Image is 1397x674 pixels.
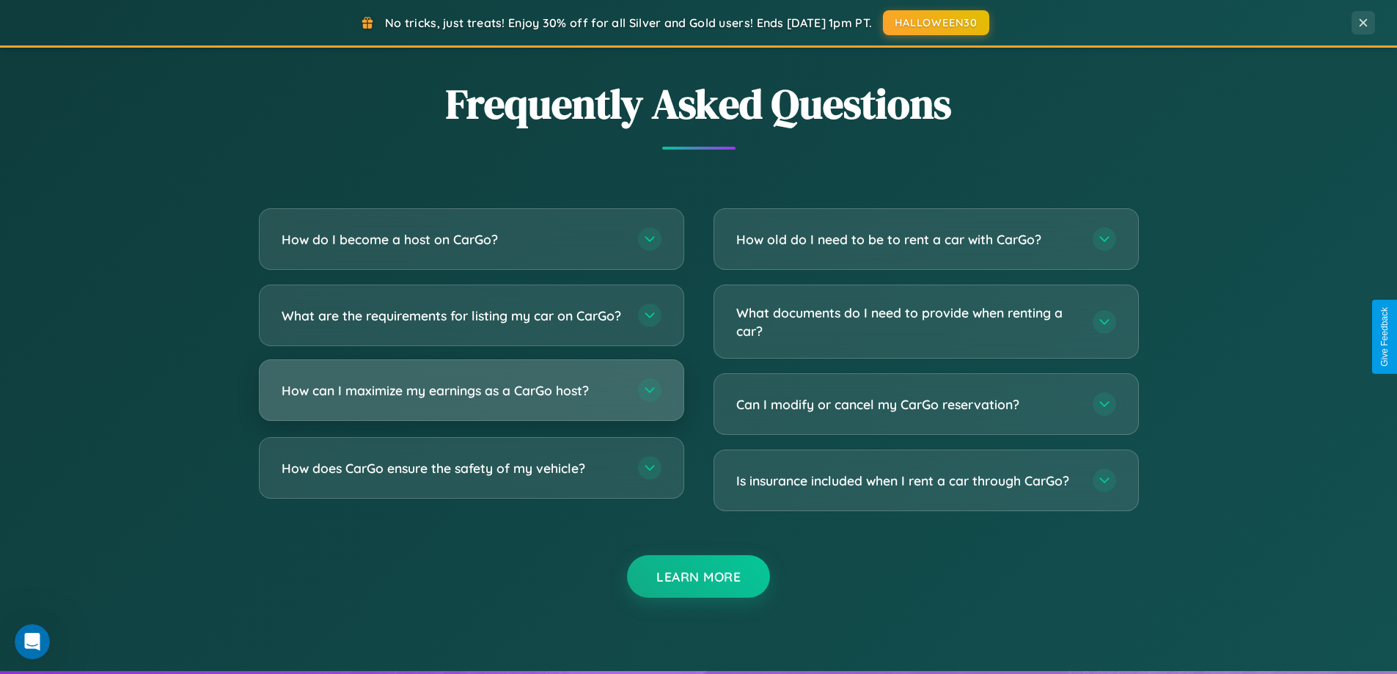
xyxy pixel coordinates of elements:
[736,472,1078,490] h3: Is insurance included when I rent a car through CarGo?
[282,381,623,400] h3: How can I maximize my earnings as a CarGo host?
[1379,307,1390,367] div: Give Feedback
[736,304,1078,340] h3: What documents do I need to provide when renting a car?
[282,459,623,477] h3: How does CarGo ensure the safety of my vehicle?
[385,15,872,30] span: No tricks, just treats! Enjoy 30% off for all Silver and Gold users! Ends [DATE] 1pm PT.
[883,10,989,35] button: HALLOWEEN30
[736,230,1078,249] h3: How old do I need to be to rent a car with CarGo?
[15,624,50,659] iframe: Intercom live chat
[736,395,1078,414] h3: Can I modify or cancel my CarGo reservation?
[282,307,623,325] h3: What are the requirements for listing my car on CarGo?
[282,230,623,249] h3: How do I become a host on CarGo?
[627,555,770,598] button: Learn More
[259,76,1139,132] h2: Frequently Asked Questions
